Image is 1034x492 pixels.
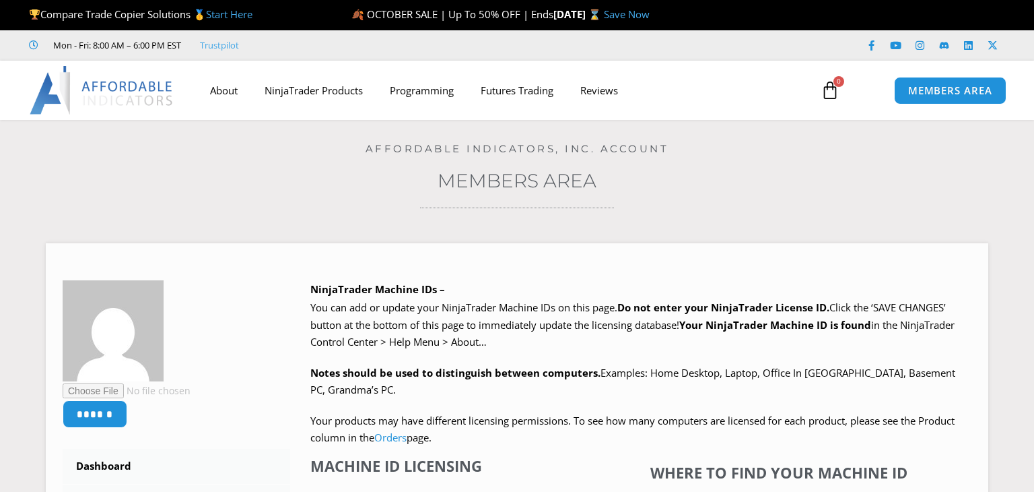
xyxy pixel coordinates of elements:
img: 906456ade7ba3ae3f4338918f8231dd68a736d173b96f119945a8f02058fbd36 [63,280,164,381]
a: About [197,75,251,106]
span: Mon - Fri: 8:00 AM – 6:00 PM EST [50,37,181,53]
span: 🍂 OCTOBER SALE | Up To 50% OFF | Ends [351,7,553,21]
span: Compare Trade Copier Solutions 🥇 [29,7,252,21]
a: Reviews [567,75,631,106]
span: Your products may have different licensing permissions. To see how many computers are licensed fo... [310,414,955,445]
strong: Notes should be used to distinguish between computers. [310,366,600,379]
a: Orders [374,431,407,444]
span: Click the ‘SAVE CHANGES’ button at the bottom of this page to immediately update the licensing da... [310,301,955,348]
span: MEMBERS AREA [908,86,992,96]
span: 0 [833,76,844,87]
strong: [DATE] ⌛ [553,7,604,21]
a: Trustpilot [200,37,239,53]
strong: Your NinjaTrader Machine ID is found [679,318,871,332]
a: MEMBERS AREA [894,77,1006,104]
a: Start Here [206,7,252,21]
img: 🏆 [30,9,40,20]
b: Do not enter your NinjaTrader License ID. [617,301,829,314]
a: 0 [800,71,860,110]
a: Programming [376,75,467,106]
a: NinjaTrader Products [251,75,376,106]
a: Futures Trading [467,75,567,106]
h4: Machine ID Licensing [310,457,577,474]
a: Affordable Indicators, Inc. Account [366,142,669,155]
nav: Menu [197,75,807,106]
a: Dashboard [63,449,290,484]
span: Examples: Home Desktop, Laptop, Office In [GEOGRAPHIC_DATA], Basement PC, Grandma’s PC. [310,366,955,397]
span: You can add or update your NinjaTrader Machine IDs on this page. [310,301,617,314]
img: LogoAI | Affordable Indicators – NinjaTrader [30,66,174,115]
h4: Where to find your Machine ID [594,464,964,481]
a: Members Area [438,169,596,192]
b: NinjaTrader Machine IDs – [310,282,445,296]
a: Save Now [604,7,650,21]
